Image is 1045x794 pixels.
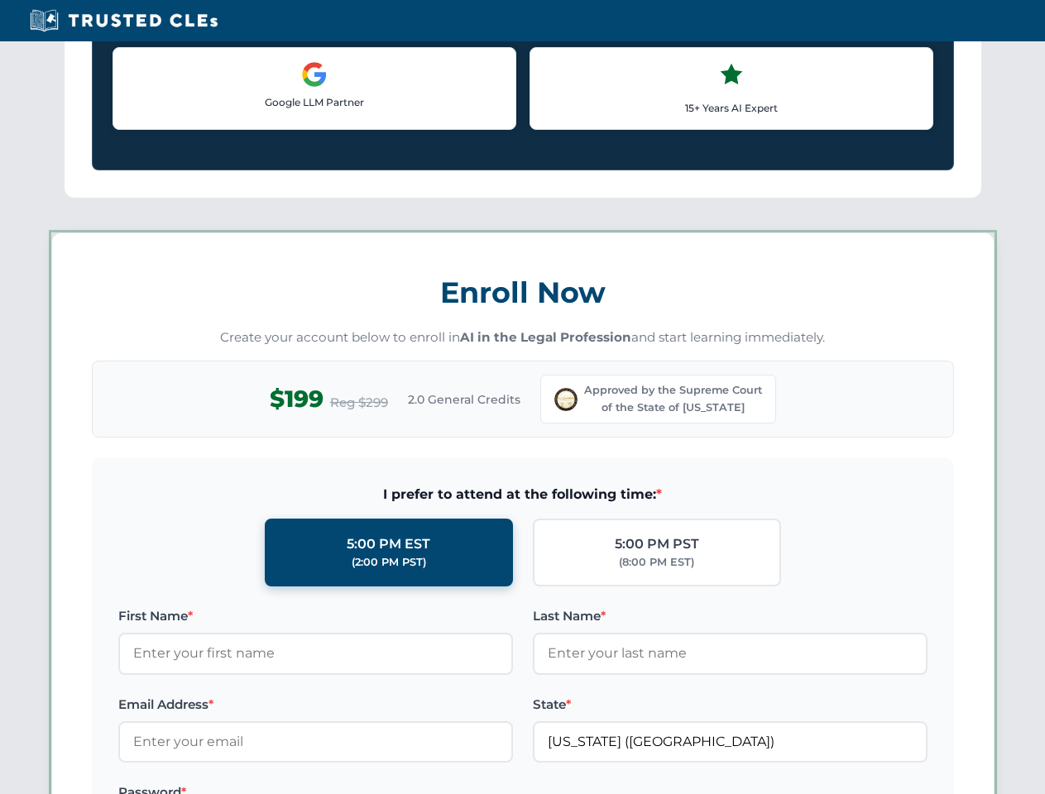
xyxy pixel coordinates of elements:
[554,388,578,411] img: Supreme Court of Ohio
[118,484,928,505] span: I prefer to attend at the following time:
[330,393,388,413] span: Reg $299
[615,533,699,555] div: 5:00 PM PST
[92,328,954,347] p: Create your account below to enroll in and start learning immediately.
[533,721,928,763] input: Ohio (OH)
[533,695,928,715] label: State
[347,533,430,555] div: 5:00 PM EST
[619,554,694,571] div: (8:00 PM EST)
[533,633,928,674] input: Enter your last name
[301,61,328,88] img: Google
[544,100,919,116] p: 15+ Years AI Expert
[584,382,762,416] span: Approved by the Supreme Court of the State of [US_STATE]
[270,380,324,418] span: $199
[127,94,502,110] p: Google LLM Partner
[352,554,426,571] div: (2:00 PM PST)
[408,390,520,409] span: 2.0 General Credits
[118,721,513,763] input: Enter your email
[92,266,954,318] h3: Enroll Now
[533,606,928,626] label: Last Name
[118,606,513,626] label: First Name
[25,8,223,33] img: Trusted CLEs
[118,695,513,715] label: Email Address
[460,329,631,345] strong: AI in the Legal Profession
[118,633,513,674] input: Enter your first name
